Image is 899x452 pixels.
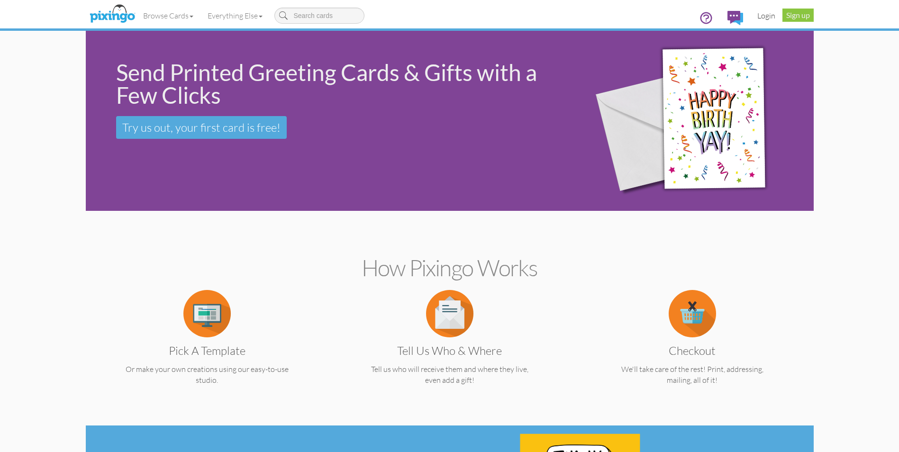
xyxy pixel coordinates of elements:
[183,290,231,337] img: item.alt
[104,364,310,386] p: Or make your own creations using our easy-to-use studio.
[354,344,545,357] h3: Tell us Who & Where
[597,344,788,357] h3: Checkout
[136,4,200,27] a: Browse Cards
[727,11,743,25] img: comments.svg
[116,116,287,139] a: Try us out, your first card is free!
[590,308,795,386] a: Checkout We'll take care of the rest! Print, addressing, mailing, all of it!
[104,308,310,386] a: Pick a Template Or make your own creations using our easy-to-use studio.
[782,9,814,22] a: Sign up
[87,2,137,26] img: pixingo logo
[111,344,303,357] h3: Pick a Template
[899,452,899,452] iframe: Chat
[347,308,553,386] a: Tell us Who & Where Tell us who will receive them and where they live, even add a gift!
[274,8,364,24] input: Search cards
[116,61,563,107] div: Send Printed Greeting Cards & Gifts with a Few Clicks
[102,255,797,280] h2: How Pixingo works
[347,364,553,386] p: Tell us who will receive them and where they live, even add a gift!
[122,120,281,135] span: Try us out, your first card is free!
[426,290,473,337] img: item.alt
[579,18,808,225] img: 942c5090-71ba-4bfc-9a92-ca782dcda692.png
[750,4,782,27] a: Login
[669,290,716,337] img: item.alt
[200,4,270,27] a: Everything Else
[590,364,795,386] p: We'll take care of the rest! Print, addressing, mailing, all of it!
